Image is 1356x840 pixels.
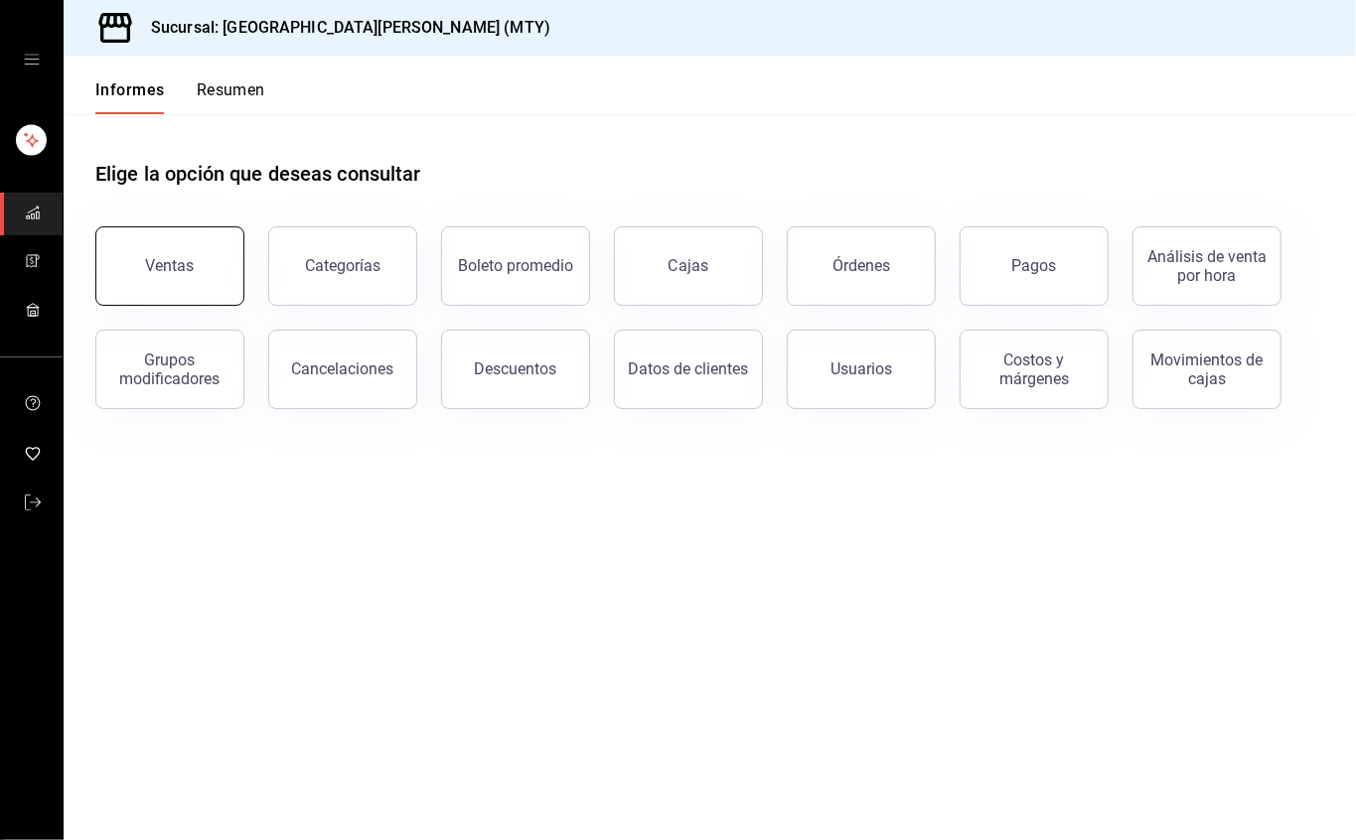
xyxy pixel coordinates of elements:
button: Descuentos [441,330,590,409]
div: pestañas de navegación [95,79,265,114]
font: Categorías [305,256,380,275]
font: Descuentos [475,359,557,378]
button: Órdenes [787,226,936,306]
button: Análisis de venta por hora [1132,226,1281,306]
font: Usuarios [830,359,892,378]
button: Categorías [268,226,417,306]
font: Movimientos de cajas [1151,350,1264,388]
font: Costos y márgenes [999,350,1069,388]
font: Resumen [197,80,265,99]
font: Análisis de venta por hora [1147,247,1267,285]
font: Boleto promedio [458,256,573,275]
button: cajón abierto [24,52,40,68]
button: Costos y márgenes [960,330,1109,409]
button: Movimientos de cajas [1132,330,1281,409]
font: Grupos modificadores [120,350,221,388]
font: Órdenes [832,256,890,275]
button: Usuarios [787,330,936,409]
button: Datos de clientes [614,330,763,409]
button: Cancelaciones [268,330,417,409]
button: Pagos [960,226,1109,306]
font: Informes [95,80,165,99]
button: Ventas [95,226,244,306]
font: Elige la opción que deseas consultar [95,162,421,186]
font: Cancelaciones [292,359,394,378]
font: Ventas [146,256,195,275]
font: Sucursal: [GEOGRAPHIC_DATA][PERSON_NAME] (MTY) [151,18,550,37]
button: Boleto promedio [441,226,590,306]
font: Cajas [669,256,709,275]
font: Datos de clientes [629,359,749,378]
button: Grupos modificadores [95,330,244,409]
font: Pagos [1012,256,1057,275]
a: Cajas [614,226,763,306]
